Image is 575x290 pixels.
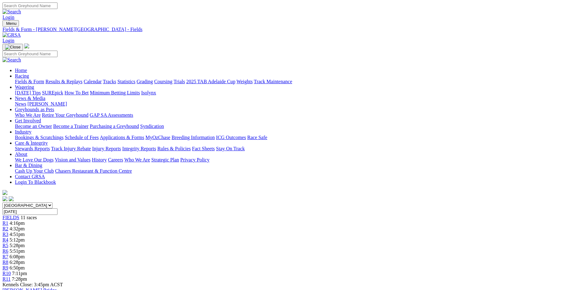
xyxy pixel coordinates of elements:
span: 4:32pm [10,226,25,231]
a: Syndication [140,124,164,129]
a: Vision and Values [55,157,90,162]
span: 6:50pm [10,265,25,270]
a: Get Involved [15,118,41,123]
a: Strategic Plan [151,157,179,162]
a: Bookings & Scratchings [15,135,63,140]
a: Isolynx [141,90,156,95]
a: Track Injury Rebate [51,146,91,151]
a: Fact Sheets [192,146,215,151]
a: R8 [2,260,8,265]
a: Login [2,15,14,20]
a: Privacy Policy [180,157,209,162]
img: Search [2,9,21,15]
a: Injury Reports [92,146,121,151]
a: MyOzChase [145,135,170,140]
a: News & Media [15,96,45,101]
span: R4 [2,237,8,242]
a: Retire Your Greyhound [42,112,89,118]
a: Integrity Reports [122,146,156,151]
img: logo-grsa-white.png [2,190,7,195]
span: Menu [6,21,16,26]
a: Greyhounds as Pets [15,107,54,112]
input: Search [2,2,57,9]
img: facebook.svg [2,196,7,201]
span: R2 [2,226,8,231]
a: We Love Our Dogs [15,157,53,162]
a: Stewards Reports [15,146,50,151]
a: [PERSON_NAME] [27,101,67,106]
a: Coursing [154,79,172,84]
a: Track Maintenance [254,79,292,84]
a: GAP SA Assessments [90,112,133,118]
img: Search [2,57,21,63]
span: 4:16pm [10,220,25,226]
a: FIELDS [2,215,19,220]
span: Kennels Close: 3:45pm ACST [2,282,63,287]
a: How To Bet [65,90,89,95]
img: Close [5,45,21,50]
a: SUREpick [42,90,63,95]
a: Purchasing a Greyhound [90,124,139,129]
span: 5:51pm [10,248,25,254]
span: 6:08pm [10,254,25,259]
a: Become a Trainer [53,124,89,129]
a: Industry [15,129,31,134]
a: Results & Replays [45,79,82,84]
div: Care & Integrity [15,146,573,152]
span: 7:28pm [12,276,27,282]
span: 7:11pm [12,271,27,276]
a: R3 [2,232,8,237]
span: R11 [2,276,11,282]
div: Industry [15,135,573,140]
a: Applications & Forms [100,135,144,140]
a: Breeding Information [172,135,215,140]
a: Wagering [15,84,34,90]
a: Login To Blackbook [15,179,56,185]
a: Chasers Restaurant & Function Centre [55,168,132,174]
a: ICG Outcomes [216,135,246,140]
a: Schedule of Fees [65,135,99,140]
a: Care & Integrity [15,140,48,146]
div: Fields & Form - [PERSON_NAME][GEOGRAPHIC_DATA] - Fields [2,27,573,32]
a: R1 [2,220,8,226]
a: R7 [2,254,8,259]
a: [DATE] Tips [15,90,41,95]
a: Tracks [103,79,116,84]
div: Bar & Dining [15,168,573,174]
div: About [15,157,573,163]
a: Grading [137,79,153,84]
a: Cash Up Your Club [15,168,54,174]
a: Home [15,68,27,73]
span: 11 races [21,215,37,220]
a: R10 [2,271,11,276]
img: GRSA [2,32,21,38]
span: 5:12pm [10,237,25,242]
input: Select date [2,208,57,215]
a: R9 [2,265,8,270]
div: Wagering [15,90,573,96]
span: 5:28pm [10,243,25,248]
span: 6:28pm [10,260,25,265]
a: Contact GRSA [15,174,45,179]
a: About [15,152,27,157]
a: Login [2,38,14,43]
a: Who We Are [124,157,150,162]
a: Calendar [84,79,102,84]
span: 4:51pm [10,232,25,237]
a: News [15,101,26,106]
a: Weights [237,79,253,84]
button: Toggle navigation [2,20,19,27]
a: Race Safe [247,135,267,140]
div: News & Media [15,101,573,107]
a: Rules & Policies [157,146,191,151]
a: R5 [2,243,8,248]
div: Get Involved [15,124,573,129]
div: Racing [15,79,573,84]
